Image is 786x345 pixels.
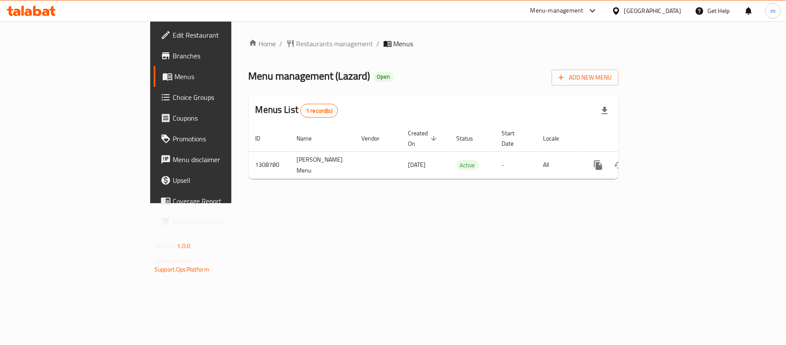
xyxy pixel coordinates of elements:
a: Edit Restaurant [154,25,281,45]
a: Upsell [154,170,281,191]
a: Support.OpsPlatform [155,264,209,275]
span: Coupons [173,113,275,123]
button: Change Status [609,155,629,176]
a: Promotions [154,128,281,149]
nav: breadcrumb [249,38,619,49]
span: Menu management ( Lazard ) [249,66,370,86]
a: Coverage Report [154,191,281,211]
a: Coupons [154,108,281,128]
span: Open [374,73,394,80]
span: Menu disclaimer [173,154,275,165]
span: Get support on: [155,255,194,266]
span: Menus [174,71,275,82]
div: Open [374,72,394,82]
span: ID [256,133,272,144]
span: Promotions [173,134,275,144]
div: Total records count [300,104,338,118]
span: Branches [173,51,275,61]
div: Export file [594,100,615,121]
span: Menus [394,38,414,49]
button: more [588,155,609,176]
span: Restaurants management [297,38,373,49]
span: Locale [543,133,571,144]
span: Start Date [502,128,526,149]
a: Grocery Checklist [154,211,281,232]
button: Add New Menu [552,70,619,86]
div: [GEOGRAPHIC_DATA] [624,6,681,16]
a: Menus [154,66,281,87]
h2: Menus List [256,103,338,118]
span: Upsell [173,175,275,185]
div: Menu-management [530,6,584,16]
span: Active [457,160,479,170]
span: Edit Restaurant [173,30,275,40]
td: - [495,151,537,179]
a: Branches [154,45,281,66]
span: Created On [408,128,439,149]
span: Status [457,133,485,144]
span: 1.0.0 [177,240,190,252]
span: Choice Groups [173,92,275,102]
span: 1 record(s) [301,107,338,115]
span: m [770,6,776,16]
td: All [537,151,581,179]
span: [DATE] [408,159,426,170]
li: / [377,38,380,49]
td: [PERSON_NAME] Menu [290,151,355,179]
a: Restaurants management [286,38,373,49]
span: Name [297,133,323,144]
span: Add New Menu [559,72,612,83]
th: Actions [581,125,678,152]
span: Version: [155,240,176,252]
a: Choice Groups [154,87,281,108]
span: Grocery Checklist [173,217,275,227]
span: Vendor [362,133,391,144]
span: Coverage Report [173,196,275,206]
table: enhanced table [249,125,678,179]
a: Menu disclaimer [154,149,281,170]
